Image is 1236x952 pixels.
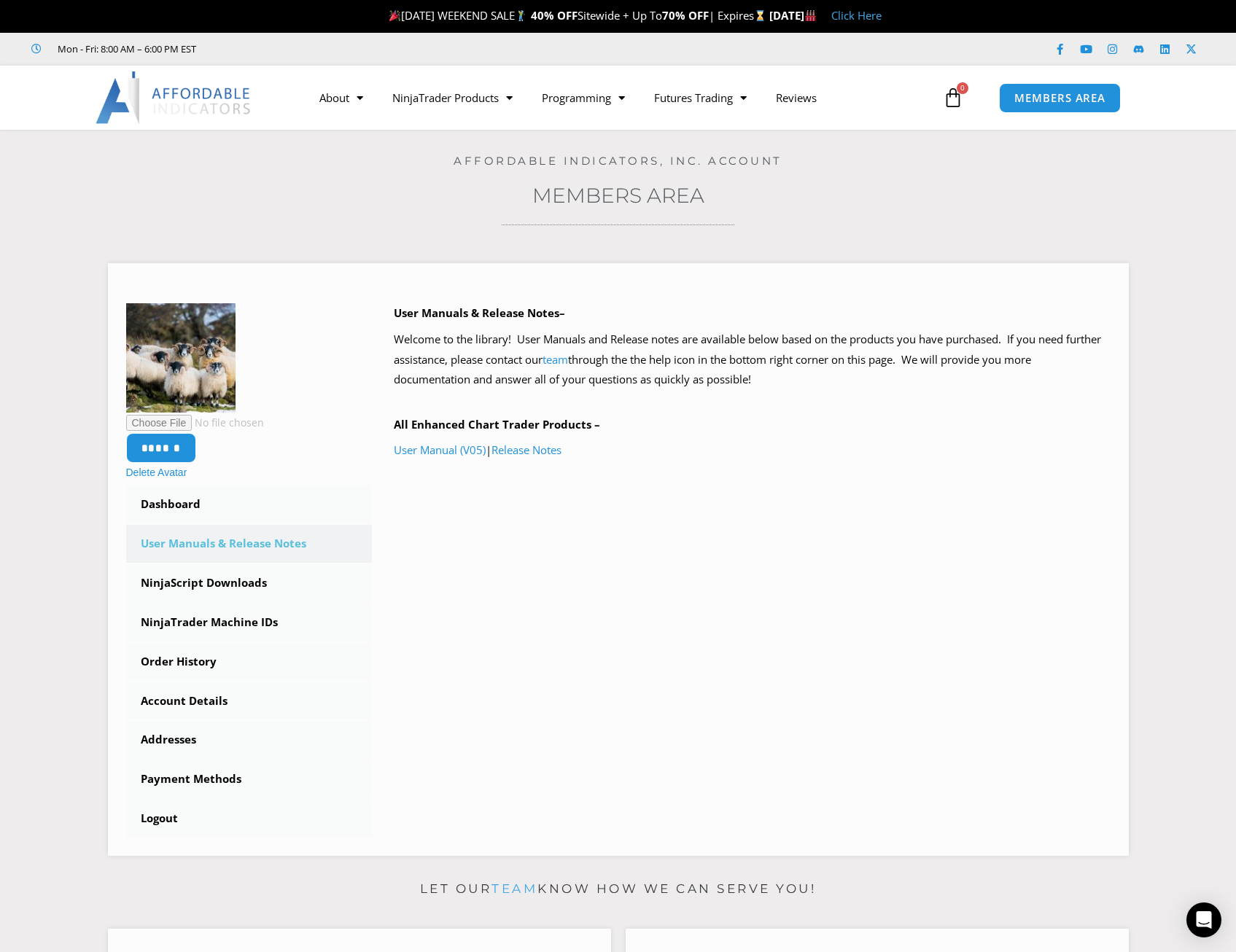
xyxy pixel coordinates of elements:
a: Order History [126,643,373,681]
a: Futures Trading [640,81,761,114]
p: Welcome to the library! User Manuals and Release notes are available below based on the products ... [394,329,1111,391]
a: User Manuals & Release Notes [126,525,373,563]
a: Logout [126,800,373,838]
a: User Manual (V05) [394,442,486,457]
a: NinjaTrader Products [378,81,527,114]
strong: [DATE] [769,8,817,23]
a: MEMBERS AREA [999,83,1121,113]
a: Members Area [532,183,704,208]
a: Delete Avatar [126,467,187,478]
span: [DATE] WEEKEND SALE Sitewide + Up To | Expires [386,8,769,23]
a: Dashboard [126,485,373,523]
a: 0 [921,77,985,119]
a: Click Here [831,8,882,23]
strong: 40% OFF [531,8,578,23]
a: Account Details [126,682,373,720]
img: 🎉 [389,10,400,21]
a: Affordable Indicators, Inc. Account [454,154,782,168]
strong: 70% OFF [662,8,709,23]
a: team [491,881,537,896]
a: Programming [527,81,640,114]
p: | [394,440,1111,461]
nav: Account pages [126,485,373,838]
a: Payment Methods [126,760,373,798]
span: 0 [957,82,968,94]
iframe: Customer reviews powered by Trustpilot [217,42,435,56]
div: Open Intercom Messenger [1186,902,1221,937]
img: LogoAI | Affordable Indicators – NinjaTrader [96,71,252,124]
a: Release Notes [491,442,561,457]
img: 2_20250205-150x150.jpg [126,303,236,413]
b: User Manuals & Release Notes– [394,305,565,320]
a: Addresses [126,721,373,759]
p: Let our know how we can serve you! [108,878,1129,901]
a: NinjaScript Downloads [126,564,373,602]
img: 🏌️‍♂️ [516,10,526,21]
a: Reviews [761,81,831,114]
span: Mon - Fri: 8:00 AM – 6:00 PM EST [54,40,196,58]
a: NinjaTrader Machine IDs [126,604,373,641]
img: 🏭 [805,10,816,21]
span: MEMBERS AREA [1014,93,1105,104]
nav: Menu [305,81,939,114]
a: About [305,81,378,114]
a: team [543,352,568,367]
b: All Enhanced Chart Trader Products – [394,417,600,432]
img: ⌛ [755,10,766,21]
